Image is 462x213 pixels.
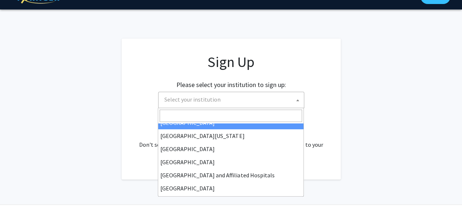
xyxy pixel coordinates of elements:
[158,155,303,169] li: [GEOGRAPHIC_DATA]
[136,123,326,158] div: Already have an account? . Don't see your institution? about bringing ForagerOne to your institut...
[136,53,326,71] h1: Sign Up
[158,92,304,108] span: Select your institution
[164,96,221,103] span: Select your institution
[158,142,303,155] li: [GEOGRAPHIC_DATA]
[158,169,303,182] li: [GEOGRAPHIC_DATA] and Affiliated Hospitals
[161,92,304,107] span: Select your institution
[158,182,303,195] li: [GEOGRAPHIC_DATA]
[5,180,31,208] iframe: Chat
[158,129,303,142] li: [GEOGRAPHIC_DATA][US_STATE]
[160,110,302,122] input: Search
[176,81,286,89] h2: Please select your institution to sign up:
